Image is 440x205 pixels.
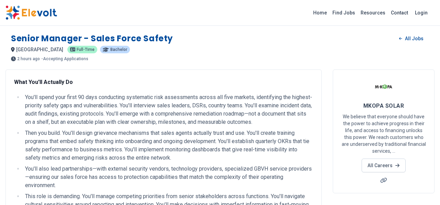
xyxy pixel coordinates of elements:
li: You'll also lead partnerships—with external security vendors, technology providers, specialized G... [23,165,313,190]
span: 2 hours ago [17,57,40,61]
a: Login [411,6,432,20]
a: All Jobs [394,33,429,44]
li: You'll spend your first 90 days conducting systematic risk assessments across all five markets, i... [23,93,313,126]
a: Contact [388,7,411,18]
a: All Careers [362,159,405,172]
iframe: Chat Widget [406,172,440,205]
a: Resources [358,7,388,18]
h1: Senior Manager - Sales Force Safety [11,33,173,44]
span: Bachelor [110,47,127,52]
img: Elevolt [5,6,57,20]
p: We believe that everyone should have the power to achieve progress in their life, and access to f... [341,113,426,154]
a: Home [310,7,330,18]
li: Then you build. You'll design grievance mechanisms that sales agents actually trust and use. You'... [23,129,313,162]
strong: What You'll Actually Do [14,79,73,85]
span: MKOPA SOLAR [363,102,404,109]
p: - Accepting Applications [41,57,88,61]
img: MKOPA SOLAR [375,78,392,95]
span: [GEOGRAPHIC_DATA] [16,47,63,52]
span: Full-time [77,47,95,52]
a: Find Jobs [330,7,358,18]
